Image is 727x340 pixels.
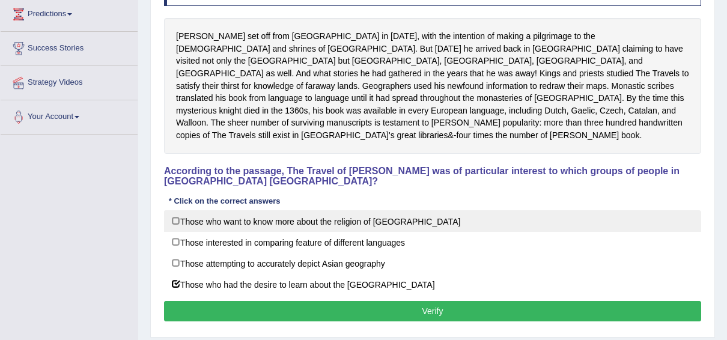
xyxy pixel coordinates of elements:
a: Your Account [1,100,138,130]
label: Those who want to know more about the religion of [GEOGRAPHIC_DATA] [164,210,701,232]
h4: According to the passage, The Travel of [PERSON_NAME] was of particular interest to which groups ... [164,166,701,187]
label: Those interested in comparing feature of different languages [164,231,701,253]
div: * Click on the correct answers [164,196,285,207]
label: Those attempting to accurately depict Asian geography [164,252,701,274]
button: Verify [164,301,701,321]
div: [PERSON_NAME] set off from [GEOGRAPHIC_DATA] in [DATE], with the intention of making a pilgrimage... [164,18,701,153]
a: Strategy Videos [1,66,138,96]
a: Success Stories [1,32,138,62]
label: Those who had the desire to learn about the [GEOGRAPHIC_DATA] [164,273,701,295]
